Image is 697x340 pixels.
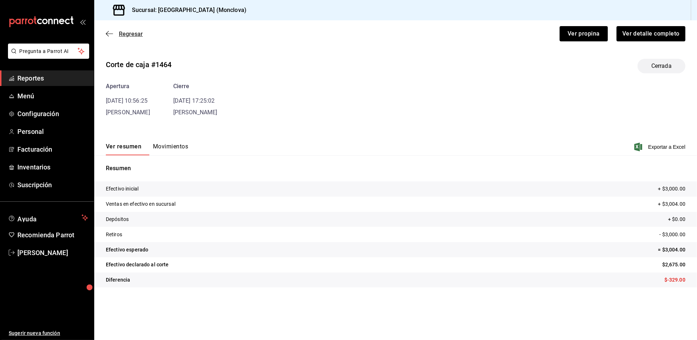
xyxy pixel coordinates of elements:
[106,109,150,116] span: [PERSON_NAME]
[80,19,86,25] button: open_drawer_menu
[17,213,79,222] span: Ayuda
[173,82,217,91] div: Cierre
[106,231,122,238] p: Retiros
[17,144,88,154] span: Facturación
[617,26,685,41] button: Ver detalle completo
[17,73,88,83] span: Reportes
[119,30,143,37] span: Regresar
[560,26,608,41] button: Ver propina
[17,162,88,172] span: Inventarios
[8,44,89,59] button: Pregunta a Parrot AI
[20,48,78,55] span: Pregunta a Parrot AI
[17,91,88,101] span: Menú
[664,276,685,284] p: $-329.00
[9,329,88,337] span: Sugerir nueva función
[126,6,246,15] h3: Sucursal: [GEOGRAPHIC_DATA] (Monclova)
[668,216,685,223] p: + $0.00
[106,143,188,155] div: navigation tabs
[658,185,685,193] p: + $3,000.00
[636,143,685,151] button: Exportar a Excel
[106,143,141,155] button: Ver resumen
[17,230,88,240] span: Recomienda Parrot
[17,127,88,136] span: Personal
[106,59,172,70] div: Corte de caja #1464
[660,231,685,238] p: - $3,000.00
[106,82,150,91] div: Apertura
[173,109,217,116] span: [PERSON_NAME]
[106,164,685,173] p: Resumen
[5,53,89,60] a: Pregunta a Parrot AI
[17,180,88,190] span: Suscripción
[173,97,215,104] time: [DATE] 17:25:02
[658,200,685,208] p: + $3,004.00
[106,185,138,193] p: Efectivo inicial
[662,261,685,269] p: $2,675.00
[106,276,130,284] p: Diferencia
[153,143,188,155] button: Movimientos
[106,246,148,254] p: Efectivo esperado
[106,216,129,223] p: Depósitos
[106,200,175,208] p: Ventas en efectivo en sucursal
[106,97,148,104] time: [DATE] 10:56:25
[647,62,676,70] span: Cerrada
[17,109,88,119] span: Configuración
[658,246,685,254] p: = $3,004.00
[17,248,88,258] span: [PERSON_NAME]
[106,30,143,37] button: Regresar
[106,261,169,269] p: Efectivo declarado al corte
